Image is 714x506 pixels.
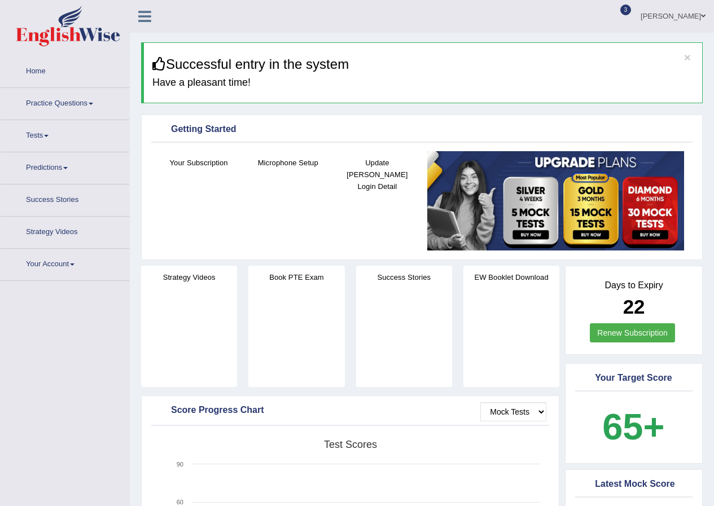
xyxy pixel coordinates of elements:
h4: EW Booklet Download [463,271,559,283]
div: Your Target Score [578,370,690,387]
img: small5.jpg [427,151,684,250]
h4: Microphone Setup [249,157,327,169]
h4: Your Subscription [160,157,238,169]
h3: Successful entry in the system [152,57,694,72]
span: 3 [620,5,632,15]
div: Getting Started [154,121,690,138]
a: Success Stories [1,184,129,213]
b: 65+ [602,406,664,447]
h4: Update [PERSON_NAME] Login Detail [338,157,416,192]
button: × [684,51,691,63]
div: Score Progress Chart [154,402,546,419]
a: Tests [1,120,129,148]
tspan: Test scores [324,439,377,450]
h4: Book PTE Exam [248,271,344,283]
a: Practice Questions [1,88,129,116]
a: Your Account [1,249,129,277]
h4: Strategy Videos [141,271,237,283]
h4: Success Stories [356,271,452,283]
text: 60 [177,499,183,505]
a: Strategy Videos [1,217,129,245]
h4: Days to Expiry [578,280,690,291]
text: 90 [177,461,183,468]
h4: Have a pleasant time! [152,77,694,89]
a: Home [1,56,129,84]
b: 22 [623,296,645,318]
a: Predictions [1,152,129,181]
div: Latest Mock Score [578,476,690,493]
a: Renew Subscription [590,323,675,342]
